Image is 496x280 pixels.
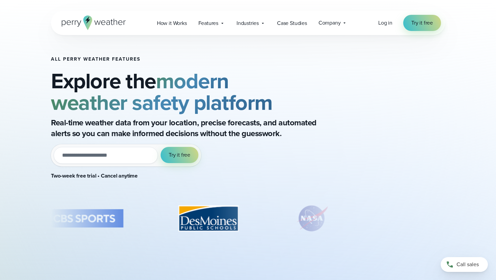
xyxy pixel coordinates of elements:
div: 7 of 8 [32,201,128,235]
span: Try it free [169,151,190,159]
h2: Explore the [51,70,344,113]
img: CBS-Sports.svg [32,201,128,235]
a: Log in [378,19,392,27]
span: Company [319,19,341,27]
button: Try it free [161,147,198,163]
a: Call sales [441,257,488,272]
span: Features [198,19,218,27]
h1: All Perry Weather Features [51,57,344,62]
div: slideshow [51,201,344,239]
span: Call sales [457,260,479,269]
a: Try it free [403,15,441,31]
span: Case Studies [277,19,307,27]
p: Real-time weather data from your location, precise forecasts, and automated alerts so you can mak... [51,117,321,139]
span: Industries [237,19,259,27]
img: Des-Moines-Public-Schools.svg [160,201,256,235]
strong: modern weather safety platform [51,65,273,118]
div: 8 of 8 [160,201,256,235]
div: 1 of 8 [288,201,336,235]
a: Case Studies [271,16,313,30]
a: How it Works [151,16,193,30]
span: How it Works [157,19,187,27]
span: Try it free [411,19,433,27]
strong: Two-week free trial • Cancel anytime [51,172,138,180]
img: NASA.svg [288,201,336,235]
